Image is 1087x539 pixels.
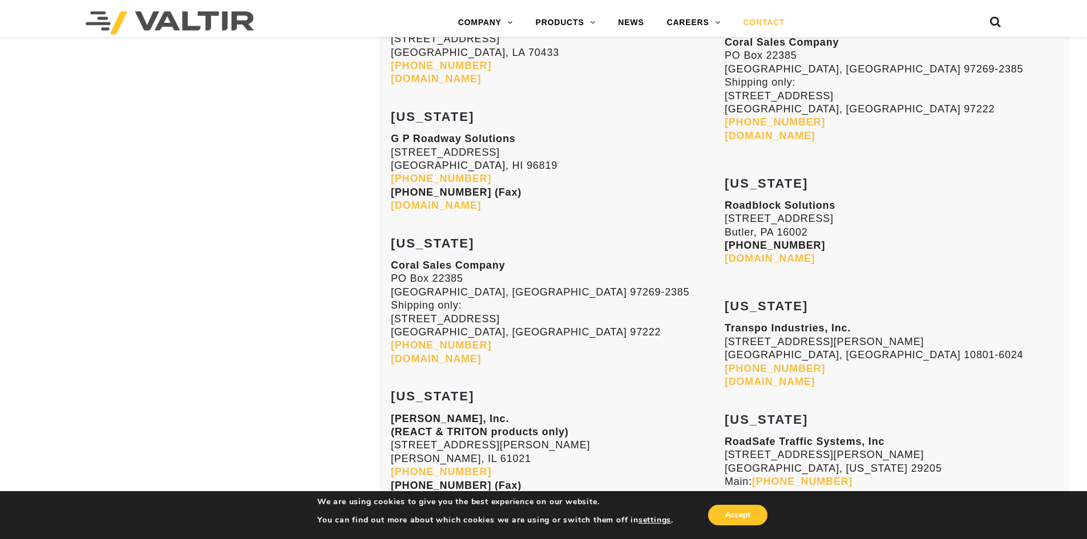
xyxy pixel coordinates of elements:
p: You can find out more about which cookies we are using or switch them off in . [317,515,673,525]
strong: Roadblock Solutions [725,200,835,211]
button: settings [639,515,671,525]
a: [DOMAIN_NAME] [391,200,481,211]
strong: [US_STATE] [725,412,808,427]
strong: (REACT & TRITON products only) [391,426,569,437]
strong: [PHONE_NUMBER] (Fax) [391,187,522,198]
a: [PHONE_NUMBER] [725,363,825,374]
a: [DOMAIN_NAME] [391,73,481,84]
button: Accept [708,505,767,525]
p: PO Box 22385 [GEOGRAPHIC_DATA], [GEOGRAPHIC_DATA] 97269-2385 Shipping only: [STREET_ADDRESS] [GEO... [725,36,1058,143]
a: [PHONE_NUMBER] [391,466,491,477]
a: COMPANY [447,11,524,34]
strong: Transpo Industries, Inc. [725,322,851,334]
a: CONTACT [732,11,796,34]
a: [PHONE_NUMBER] [391,173,491,184]
a: [PHONE_NUMBER] [391,339,491,351]
strong: [PERSON_NAME], Inc. [391,413,509,424]
strong: [PHONE_NUMBER] (Fax) [391,480,522,491]
a: [DOMAIN_NAME] [725,489,815,500]
strong: Coral Sales Company [725,37,839,48]
strong: RoadSafe Traffic Systems, Inc [725,436,884,447]
a: [DOMAIN_NAME] [725,376,815,387]
p: [STREET_ADDRESS] [GEOGRAPHIC_DATA], LA 70433 [391,19,725,86]
strong: [US_STATE] [391,236,474,250]
strong: G P Roadway Solutions [391,133,516,144]
strong: [US_STATE] [725,176,808,191]
strong: [US_STATE] [391,389,474,403]
a: [DOMAIN_NAME] [725,130,815,141]
strong: [US_STATE] [725,299,808,313]
strong: [PHONE_NUMBER] [725,240,825,251]
p: PO Box 22385 [GEOGRAPHIC_DATA], [GEOGRAPHIC_DATA] 97269-2385 Shipping only: [STREET_ADDRESS] [GEO... [391,259,725,366]
a: [PHONE_NUMBER] [391,60,491,71]
p: [STREET_ADDRESS] Butler, PA 16002 [725,199,1058,266]
p: [STREET_ADDRESS][PERSON_NAME] [GEOGRAPHIC_DATA], [US_STATE] 29205 Main: [725,435,1058,515]
a: NEWS [607,11,655,34]
a: [DOMAIN_NAME] [725,253,815,264]
a: [PHONE_NUMBER] [725,116,825,128]
p: We are using cookies to give you the best experience on our website. [317,497,673,507]
strong: Coral Sales Company [391,260,505,271]
p: [STREET_ADDRESS] [GEOGRAPHIC_DATA], HI 96819 [391,132,725,212]
a: [PHONE_NUMBER] [752,476,852,487]
p: [STREET_ADDRESS][PERSON_NAME] [GEOGRAPHIC_DATA], [GEOGRAPHIC_DATA] 10801-6024 [725,322,1058,388]
a: PRODUCTS [524,11,607,34]
a: [DOMAIN_NAME] [391,353,481,364]
strong: [US_STATE] [391,110,474,124]
p: [STREET_ADDRESS][PERSON_NAME] [PERSON_NAME], IL 61021 [391,412,725,506]
img: Valtir [86,11,254,34]
a: CAREERS [656,11,732,34]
